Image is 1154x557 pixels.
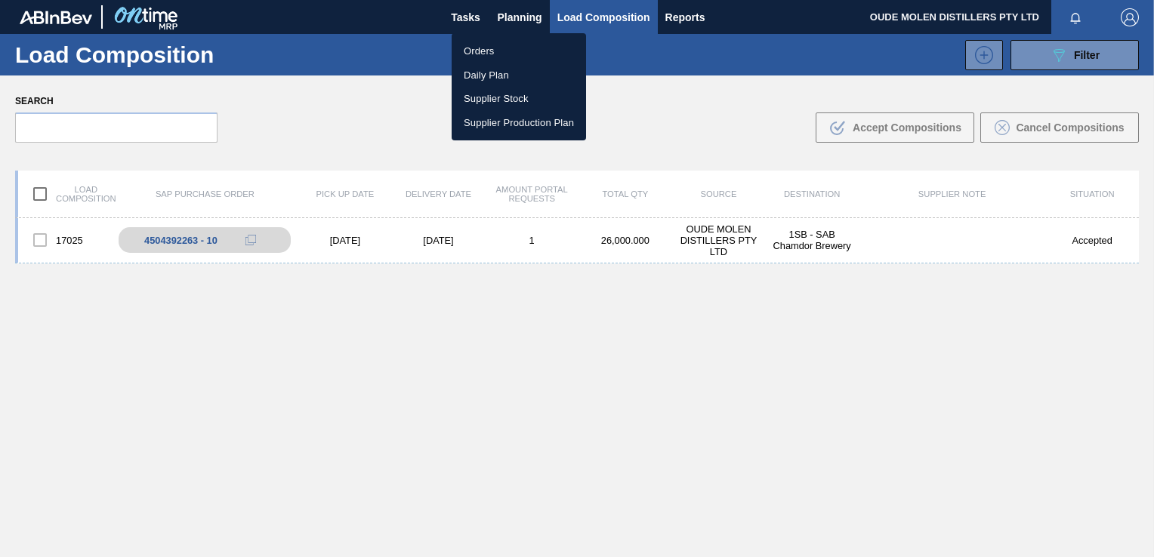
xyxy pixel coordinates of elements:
[452,63,586,88] a: Daily Plan
[452,39,586,63] a: Orders
[452,111,586,135] a: Supplier Production Plan
[452,87,586,111] a: Supplier Stock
